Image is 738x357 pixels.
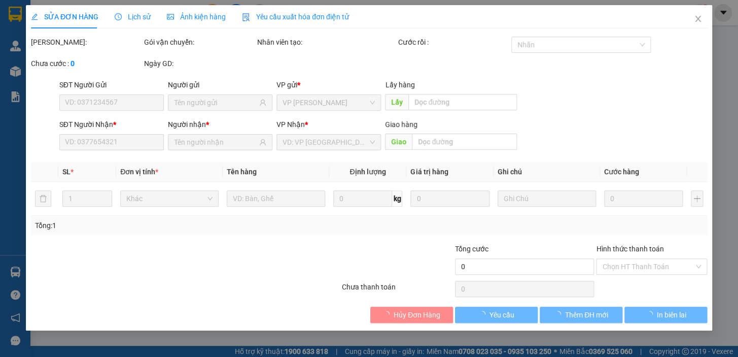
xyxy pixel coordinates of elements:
[410,168,448,176] span: Giá trị hàng
[283,95,375,110] span: VP MỘC CHÂU
[455,245,488,253] span: Tổng cước
[554,311,565,318] span: loading
[382,311,394,318] span: loading
[276,120,305,128] span: VP Nhận
[412,134,517,150] input: Dọc đường
[31,58,142,69] div: Chưa cước :
[115,13,151,21] span: Lịch sử
[385,120,417,128] span: Giao hàng
[410,190,489,207] input: 0
[394,309,440,320] span: Hủy Đơn Hàng
[408,94,517,110] input: Dọc đường
[62,168,71,176] span: SL
[257,37,397,48] div: Nhân viên tạo:
[174,137,257,148] input: Tên người nhận
[341,281,454,299] div: Chưa thanh toán
[259,99,266,106] span: user
[385,134,412,150] span: Giao
[168,119,272,130] div: Người nhận
[59,119,164,130] div: SĐT Người Nhận
[392,190,402,207] span: kg
[115,13,122,20] span: clock-circle
[174,97,257,108] input: Tên người gửi
[71,59,75,68] b: 0
[540,307,622,323] button: Thêm ĐH mới
[604,190,683,207] input: 0
[349,168,385,176] span: Định lượng
[385,81,414,89] span: Lấy hàng
[167,13,174,20] span: picture
[227,168,257,176] span: Tên hàng
[144,58,255,69] div: Ngày GD:
[596,245,663,253] label: Hình thức thanh toán
[242,13,250,21] img: icon
[455,307,538,323] button: Yêu cầu
[478,311,489,318] span: loading
[168,79,272,90] div: Người gửi
[35,190,51,207] button: delete
[259,139,266,146] span: user
[645,311,656,318] span: loading
[31,37,142,48] div: [PERSON_NAME]:
[656,309,686,320] span: In biên lai
[31,13,38,20] span: edit
[59,79,164,90] div: SĐT Người Gửi
[120,168,158,176] span: Đơn vị tính
[31,13,98,21] span: SỬA ĐƠN HÀNG
[684,5,712,34] button: Close
[35,220,286,231] div: Tổng: 1
[167,13,226,21] span: Ảnh kiện hàng
[276,79,381,90] div: VP gửi
[227,190,325,207] input: VD: Bàn, Ghế
[498,190,596,207] input: Ghi Chú
[604,168,639,176] span: Cước hàng
[489,309,514,320] span: Yêu cầu
[494,162,600,182] th: Ghi chú
[565,309,608,320] span: Thêm ĐH mới
[144,37,255,48] div: Gói vận chuyển:
[385,94,408,110] span: Lấy
[624,307,707,323] button: In biên lai
[126,191,213,206] span: Khác
[691,190,703,207] button: plus
[242,13,349,21] span: Yêu cầu xuất hóa đơn điện tử
[370,307,453,323] button: Hủy Đơn Hàng
[694,15,702,23] span: close
[398,37,509,48] div: Cước rồi :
